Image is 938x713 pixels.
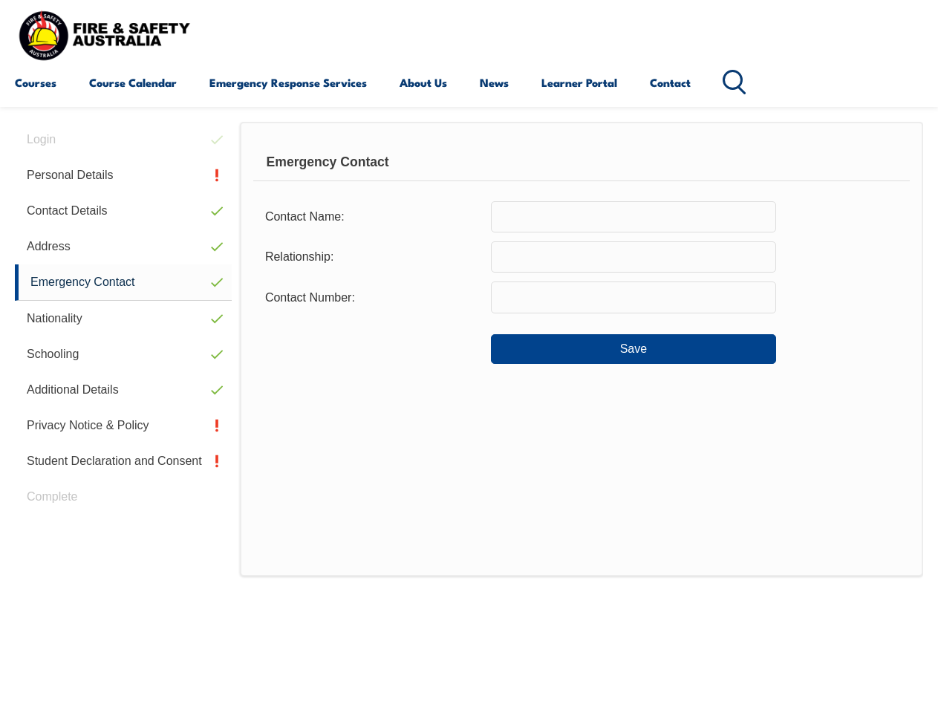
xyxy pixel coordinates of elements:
[209,65,367,100] a: Emergency Response Services
[15,264,232,301] a: Emergency Contact
[253,243,491,271] div: Relationship:
[15,193,232,229] a: Contact Details
[400,65,447,100] a: About Us
[15,372,232,408] a: Additional Details
[15,336,232,372] a: Schooling
[15,157,232,193] a: Personal Details
[480,65,509,100] a: News
[15,229,232,264] a: Address
[15,301,232,336] a: Nationality
[253,144,910,181] div: Emergency Contact
[253,283,491,311] div: Contact Number:
[541,65,617,100] a: Learner Portal
[650,65,691,100] a: Contact
[491,334,776,364] button: Save
[89,65,177,100] a: Course Calendar
[15,65,56,100] a: Courses
[15,408,232,443] a: Privacy Notice & Policy
[253,203,491,231] div: Contact Name:
[15,443,232,479] a: Student Declaration and Consent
